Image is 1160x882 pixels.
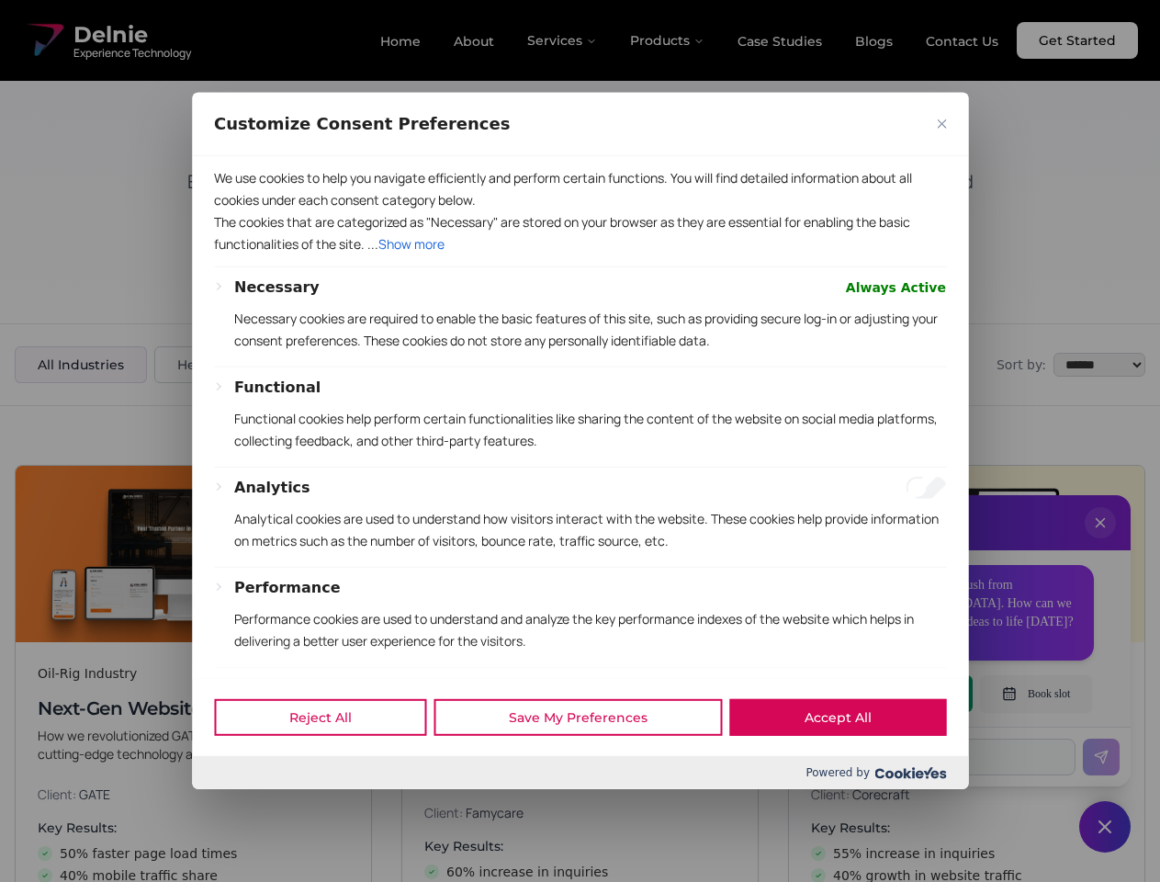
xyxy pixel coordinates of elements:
[846,277,946,299] span: Always Active
[434,699,722,736] button: Save My Preferences
[214,211,946,255] p: The cookies that are categorized as "Necessary" are stored on your browser as they are essential ...
[874,767,946,779] img: Cookieyes logo
[214,113,510,135] span: Customize Consent Preferences
[234,408,946,452] p: Functional cookies help perform certain functionalities like sharing the content of the website o...
[234,308,946,352] p: Necessary cookies are required to enable the basic features of this site, such as providing secur...
[234,477,310,499] button: Analytics
[234,377,321,399] button: Functional
[937,119,946,129] img: Close
[234,608,946,652] p: Performance cookies are used to understand and analyze the key performance indexes of the website...
[906,477,946,499] input: Enable Analytics
[729,699,946,736] button: Accept All
[378,233,445,255] button: Show more
[214,699,426,736] button: Reject All
[214,167,946,211] p: We use cookies to help you navigate efficiently and perform certain functions. You will find deta...
[192,756,968,789] div: Powered by
[234,277,320,299] button: Necessary
[234,508,946,552] p: Analytical cookies are used to understand how visitors interact with the website. These cookies h...
[234,577,341,599] button: Performance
